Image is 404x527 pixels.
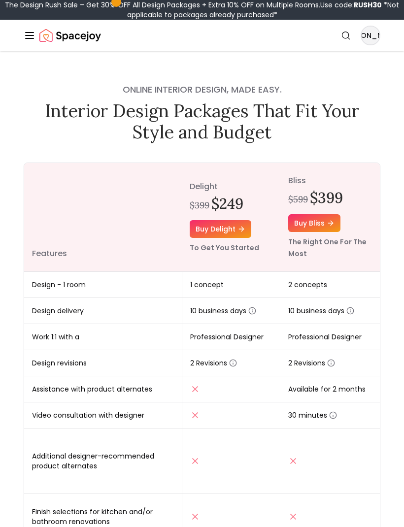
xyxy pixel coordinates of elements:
button: [PERSON_NAME] [361,26,380,45]
span: 2 Revisions [190,358,237,368]
span: Professional Designer [288,332,362,342]
h2: $249 [211,195,243,212]
a: Buy delight [190,220,251,238]
td: Video consultation with designer [24,402,182,428]
a: Buy bliss [288,214,340,232]
h1: Interior Design Packages That Fit Your Style and Budget [24,100,380,143]
p: bliss [288,175,371,187]
h4: Online interior design, made easy. [24,83,380,97]
span: 30 minutes [288,410,337,420]
small: The Right One For The Most [288,237,367,259]
p: delight [190,181,272,193]
td: Additional designer-recommended product alternates [24,428,182,494]
nav: Global [24,20,380,51]
span: Professional Designer [190,332,264,342]
td: Available for 2 months [280,376,379,402]
a: Spacejoy [39,26,101,45]
span: 2 Revisions [288,358,335,368]
td: Work 1:1 with a [24,324,182,350]
img: Spacejoy Logo [39,26,101,45]
td: Design - 1 room [24,272,182,298]
td: Design revisions [24,350,182,376]
div: $599 [288,193,308,206]
span: 1 concept [190,280,224,290]
td: Assistance with product alternates [24,376,182,402]
td: Design delivery [24,298,182,324]
small: To Get You Started [190,243,259,253]
span: [PERSON_NAME] [362,27,379,44]
span: 10 business days [190,306,256,316]
th: Features [24,163,182,272]
span: 10 business days [288,306,354,316]
div: $399 [190,198,209,212]
h2: $399 [310,189,343,206]
span: 2 concepts [288,280,327,290]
